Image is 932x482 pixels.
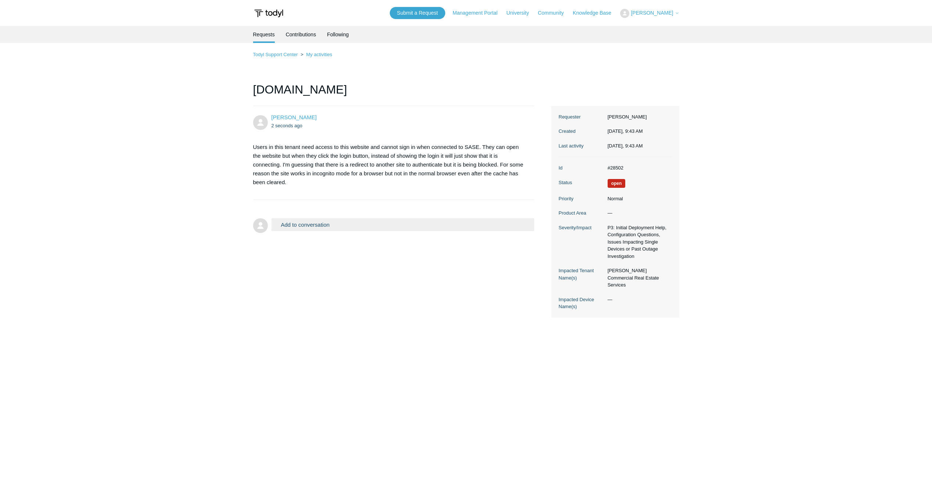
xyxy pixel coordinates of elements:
[271,114,317,120] span: Jacob Barry
[573,9,619,17] a: Knowledge Base
[604,224,672,260] dd: P3: Initial Deployment Help, Configuration Questions, Issues Impacting Single Devices or Past Out...
[253,52,298,57] a: Todyl Support Center
[559,164,604,172] dt: Id
[608,179,626,188] span: We are working on a response for you
[604,195,672,202] dd: Normal
[608,128,643,134] time: 09/29/2025, 09:43
[299,52,332,57] li: My activities
[506,9,536,17] a: University
[559,179,604,186] dt: Status
[559,209,604,217] dt: Product Area
[559,195,604,202] dt: Priority
[604,113,672,121] dd: [PERSON_NAME]
[631,10,673,16] span: [PERSON_NAME]
[604,296,672,303] dd: —
[327,26,349,43] a: Following
[253,52,299,57] li: Todyl Support Center
[559,142,604,150] dt: Last activity
[453,9,505,17] a: Management Portal
[604,267,672,289] dd: [PERSON_NAME] Commercial Real Estate Services
[538,9,571,17] a: Community
[253,26,275,43] li: Requests
[604,164,672,172] dd: #28502
[253,7,284,20] img: Todyl Support Center Help Center home page
[271,218,535,231] button: Add to conversation
[253,81,535,106] h1: [DOMAIN_NAME]
[620,9,679,18] button: [PERSON_NAME]
[390,7,445,19] a: Submit a Request
[559,224,604,231] dt: Severity/Impact
[604,209,672,217] dd: —
[271,123,303,128] time: 09/29/2025, 09:43
[559,128,604,135] dt: Created
[559,296,604,310] dt: Impacted Device Name(s)
[306,52,332,57] a: My activities
[608,143,643,149] time: 09/29/2025, 09:43
[286,26,316,43] a: Contributions
[559,113,604,121] dt: Requester
[253,143,527,187] p: Users in this tenant need access to this website and cannot sign in when connected to SASE. They ...
[559,267,604,281] dt: Impacted Tenant Name(s)
[271,114,317,120] a: [PERSON_NAME]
